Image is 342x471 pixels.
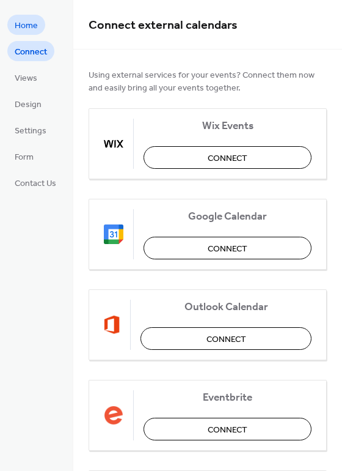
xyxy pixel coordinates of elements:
[104,134,123,154] img: wix
[208,152,247,165] span: Connect
[89,69,327,95] span: Using external services for your events? Connect them now and easily bring all your events together.
[104,406,123,425] img: eventbrite
[104,315,120,335] img: outlook
[208,243,247,256] span: Connect
[206,333,246,346] span: Connect
[140,301,311,314] span: Outlook Calendar
[144,418,311,440] button: Connect
[15,125,46,138] span: Settings
[15,72,37,85] span: Views
[15,177,56,190] span: Contact Us
[7,146,41,166] a: Form
[7,41,54,61] a: Connect
[15,151,34,164] span: Form
[140,327,311,350] button: Connect
[15,98,42,111] span: Design
[7,67,45,87] a: Views
[144,146,311,169] button: Connect
[208,424,247,437] span: Connect
[89,13,238,37] span: Connect external calendars
[7,120,54,140] a: Settings
[7,172,64,193] a: Contact Us
[144,120,311,133] span: Wix Events
[7,15,45,35] a: Home
[7,94,49,114] a: Design
[144,210,311,223] span: Google Calendar
[144,391,311,404] span: Eventbrite
[144,237,311,259] button: Connect
[15,20,38,32] span: Home
[104,224,123,244] img: google
[15,46,47,59] span: Connect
